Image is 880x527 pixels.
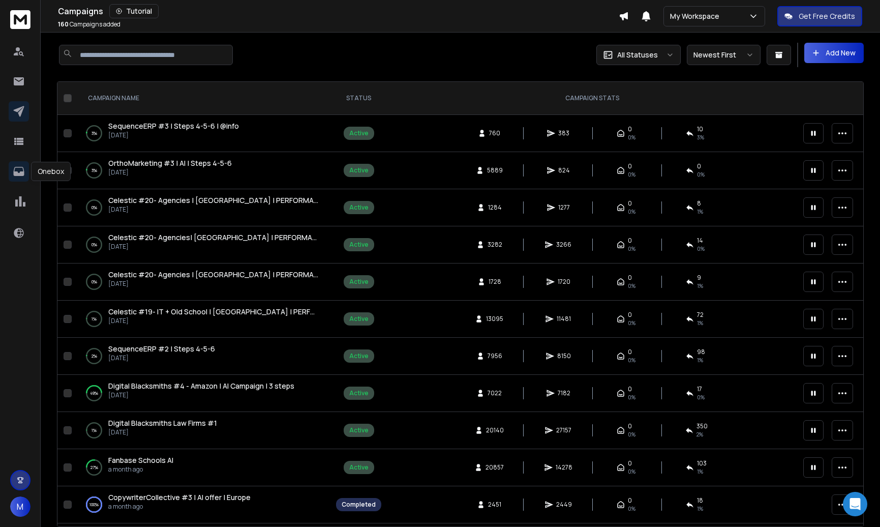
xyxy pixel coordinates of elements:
span: 383 [558,129,569,137]
span: 824 [558,166,570,174]
p: 100 % [89,500,99,510]
span: 20140 [486,426,504,434]
button: Newest First [687,45,761,65]
span: 1 % [697,319,703,327]
span: 0% [628,467,635,476]
span: 0 [628,162,632,170]
a: Digital Blacksmiths Law Firms #1 [108,418,217,428]
span: 13095 [486,315,503,323]
span: 3266 [556,241,571,249]
span: 103 [697,459,707,467]
td: 49%Digital Blacksmiths #4 - Amazon | AI Campaign | 3 steps[DATE] [76,375,330,412]
p: [DATE] [108,243,320,251]
td: 100%CopywriterCollective #3 | AI offer | Europea month ago [76,486,330,523]
a: CopywriterCollective #3 | AI offer | Europe [108,492,251,503]
p: [DATE] [108,206,320,214]
p: My Workspace [670,11,723,21]
span: 10 [697,125,703,133]
span: 350 [696,422,708,430]
span: 72 [697,311,704,319]
td: 0%Celestic #20- Agencies| [GEOGRAPHIC_DATA] | PERFORMANCE | AI CAMPAIGN[DATE] [76,226,330,263]
a: Celestic #20- Agencies| [GEOGRAPHIC_DATA] | PERFORMANCE | AI CAMPAIGN [108,232,320,243]
span: 0 [628,199,632,208]
span: 18 [697,496,703,505]
span: SequenceERP #2 | Steps 4-5-6 [108,344,215,354]
div: Active [349,129,369,137]
span: 0% [628,245,635,253]
td: 2%SequenceERP #2 | Steps 4-5-6[DATE] [76,338,330,375]
span: Celestic #19- IT + Old School | [GEOGRAPHIC_DATA] | PERFORMANCE | AI CAMPAIGN [108,307,393,316]
p: 0 % [92,202,97,213]
a: Celestic #19- IT + Old School | [GEOGRAPHIC_DATA] | PERFORMANCE | AI CAMPAIGN [108,307,320,317]
span: 0% [628,319,635,327]
span: 0 [628,274,632,282]
div: Active [349,389,369,397]
span: 8 [697,199,701,208]
span: 3282 [488,241,502,249]
span: 0 [628,422,632,430]
td: 0%Celestic #20- Agencies | [GEOGRAPHIC_DATA] | PERFORMANCE | AI CAMPAIGN[DATE] [76,263,330,301]
span: 1 % [697,208,703,216]
span: 1 % [697,505,703,513]
span: 7956 [488,352,502,360]
p: 2 % [92,351,97,361]
span: 0 [697,162,701,170]
p: [DATE] [108,168,232,177]
span: 2451 [488,501,501,509]
span: Fanbase Schools AI [108,455,173,465]
p: [DATE] [108,354,215,362]
th: CAMPAIGN STATS [387,82,797,115]
div: Completed [342,501,376,509]
span: 7182 [558,389,570,397]
div: Active [349,315,369,323]
th: CAMPAIGN NAME [76,82,330,115]
span: 5889 [487,166,503,174]
div: Open Intercom Messenger [843,492,867,516]
span: 0 [628,496,632,505]
a: OrthoMarketing #3 | AI | Steps 4-5-6 [108,158,232,168]
span: 2 % [696,430,703,438]
span: 0% [628,282,635,290]
p: a month ago [108,465,173,474]
span: 0% [628,356,635,364]
span: 98 [697,348,705,356]
span: 1 % [697,356,703,364]
span: 27157 [556,426,571,434]
p: 3 % [92,165,97,175]
span: 0% [628,393,635,401]
p: 27 % [90,462,98,473]
button: M [10,496,31,517]
span: 3 % [697,133,704,141]
a: Digital Blacksmiths #4 - Amazon | AI Campaign | 3 steps [108,381,294,391]
span: 160 [58,20,69,28]
span: 9 [697,274,701,282]
span: 0 [628,125,632,133]
span: 2449 [556,501,572,509]
span: 760 [489,129,500,137]
span: 0 % [697,393,705,401]
td: 0%Celestic #20- Agencies | [GEOGRAPHIC_DATA] | PERFORMANCE | AI CAMPAIGN[DATE] [76,189,330,226]
button: Get Free Credits [777,6,862,26]
p: All Statuses [617,50,658,60]
a: Celestic #20- Agencies | [GEOGRAPHIC_DATA] | PERFORMANCE | AI CAMPAIGN [108,270,320,280]
span: 20857 [485,463,504,472]
span: 0 [628,385,632,393]
td: 3%OrthoMarketing #3 | AI | Steps 4-5-6[DATE] [76,152,330,189]
span: 8150 [557,352,571,360]
span: 1 % [697,282,703,290]
span: 0 % [697,170,705,179]
span: 0% [628,430,635,438]
p: 1 % [92,314,97,324]
p: a month ago [108,503,251,511]
div: Campaigns [58,4,619,18]
span: 0% [628,208,635,216]
div: Onebox [31,162,71,181]
p: Campaigns added [58,20,120,28]
p: [DATE] [108,428,217,436]
span: Celestic #20- Agencies | [GEOGRAPHIC_DATA] | PERFORMANCE | AI CAMPAIGN [108,195,376,205]
span: 0 % [697,245,705,253]
div: Active [349,426,369,434]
